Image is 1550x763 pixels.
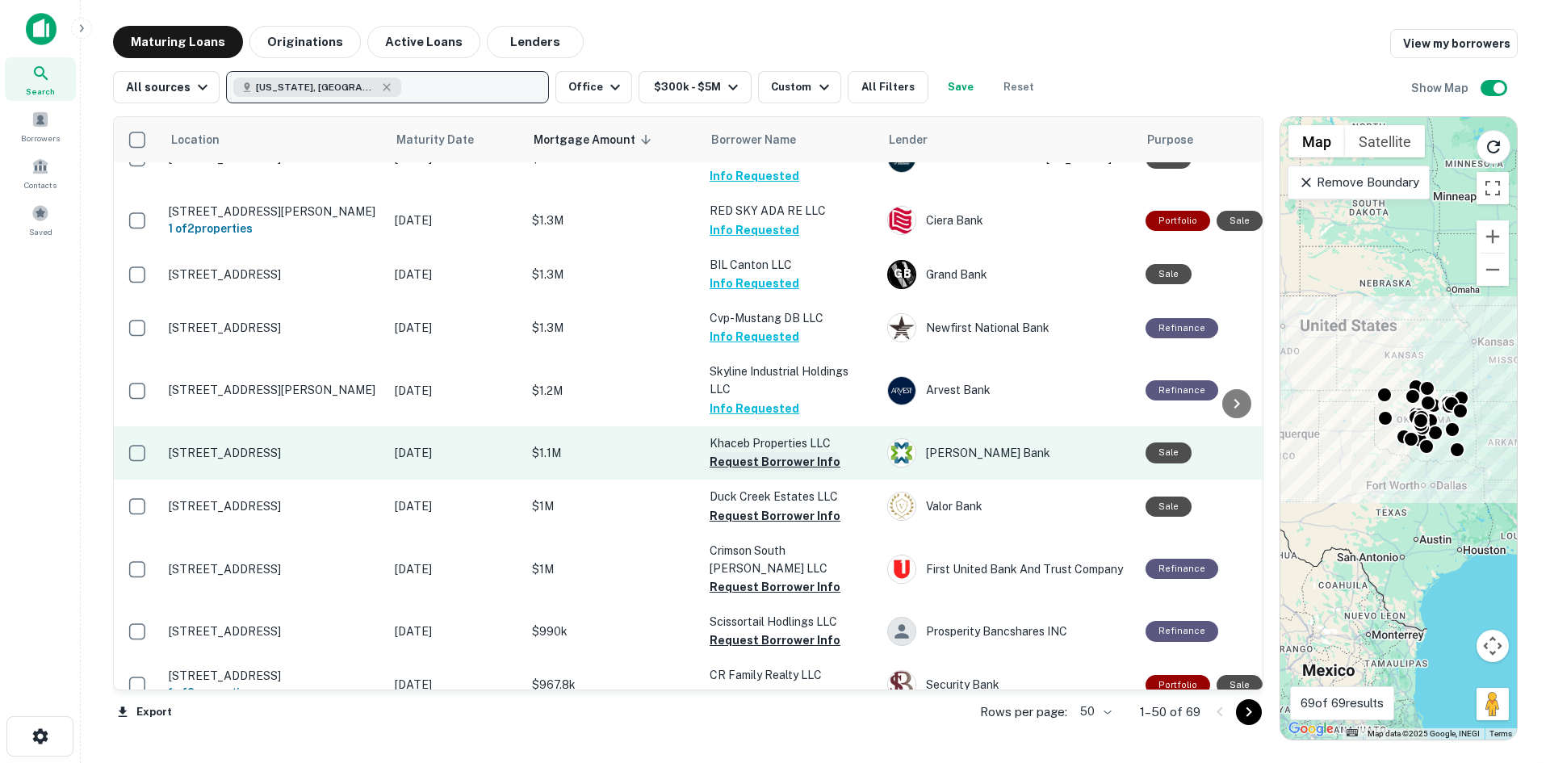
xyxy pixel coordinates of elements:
[710,542,871,577] p: Crimson South [PERSON_NAME] LLC
[169,383,379,397] p: [STREET_ADDRESS][PERSON_NAME]
[532,382,693,400] p: $1.2M
[710,506,840,526] button: Request Borrower Info
[887,670,1129,699] div: Security Bank
[1477,220,1509,253] button: Zoom in
[534,130,656,149] span: Mortgage Amount
[1217,675,1263,695] div: Sale
[888,671,915,698] img: picture
[395,382,516,400] p: [DATE]
[888,377,915,405] img: picture
[888,439,915,467] img: picture
[169,204,379,219] p: [STREET_ADDRESS][PERSON_NAME]
[710,363,871,398] p: Skyline Industrial Holdings LLC
[710,488,871,505] p: Duck Creek Estates LLC
[226,71,549,103] button: [US_STATE], [GEOGRAPHIC_DATA]
[879,117,1137,162] th: Lender
[1074,700,1114,723] div: 50
[993,71,1045,103] button: Reset
[710,631,840,650] button: Request Borrower Info
[1288,125,1345,157] button: Show street map
[395,212,516,229] p: [DATE]
[758,71,840,103] button: Custom
[395,560,516,578] p: [DATE]
[24,178,57,191] span: Contacts
[395,497,516,515] p: [DATE]
[1146,318,1218,338] div: This loan purpose was for refinancing
[1146,497,1192,517] div: Sale
[702,117,879,162] th: Borrower Name
[1347,729,1358,736] button: Keyboard shortcuts
[113,700,176,724] button: Export
[1146,264,1192,284] div: Sale
[1477,130,1510,164] button: Reload search area
[887,313,1129,342] div: Newfirst National Bank
[887,260,1129,289] div: Grand Bank
[5,151,76,195] div: Contacts
[169,624,379,639] p: [STREET_ADDRESS]
[1301,694,1384,713] p: 69 of 69 results
[1146,211,1210,231] div: This is a portfolio loan with 2 properties
[367,26,480,58] button: Active Loans
[395,266,516,283] p: [DATE]
[710,685,840,704] button: Request Borrower Info
[169,267,379,282] p: [STREET_ADDRESS]
[710,166,799,186] button: Info Requested
[894,266,911,283] p: G B
[935,71,987,103] button: Save your search to get updates of matches that match your search criteria.
[487,26,584,58] button: Lenders
[387,117,524,162] th: Maturity Date
[710,220,799,240] button: Info Requested
[1137,117,1308,162] th: Purpose
[888,207,915,234] img: picture
[1411,79,1471,97] h6: Show Map
[21,132,60,145] span: Borrowers
[888,493,915,520] img: picture
[256,80,377,94] span: [US_STATE], [GEOGRAPHIC_DATA]
[710,327,799,346] button: Info Requested
[396,130,495,149] span: Maturity Date
[532,444,693,462] p: $1.1M
[710,434,871,452] p: Khaceb Properties LLC
[169,321,379,335] p: [STREET_ADDRESS]
[1217,211,1263,231] div: Sale
[980,702,1067,722] p: Rows per page:
[532,497,693,515] p: $1M
[889,130,928,149] span: Lender
[710,577,840,597] button: Request Borrower Info
[169,446,379,460] p: [STREET_ADDRESS]
[5,198,76,241] a: Saved
[395,319,516,337] p: [DATE]
[1280,117,1517,740] div: 0 0
[1469,634,1550,711] iframe: Chat Widget
[1477,254,1509,286] button: Zoom out
[395,676,516,694] p: [DATE]
[710,274,799,293] button: Info Requested
[555,71,632,103] button: Office
[1489,729,1512,738] a: Terms (opens in new tab)
[1477,172,1509,204] button: Toggle fullscreen view
[249,26,361,58] button: Originations
[888,314,915,342] img: picture
[169,220,379,237] h6: 1 of 2 properties
[639,71,752,103] button: $300k - $5M
[169,562,379,576] p: [STREET_ADDRESS]
[887,438,1129,467] div: [PERSON_NAME] Bank
[887,206,1129,235] div: Ciera Bank
[532,266,693,283] p: $1.3M
[532,560,693,578] p: $1M
[848,71,928,103] button: All Filters
[710,399,799,418] button: Info Requested
[710,309,871,327] p: Cvp-mustang DB LLC
[1140,702,1200,722] p: 1–50 of 69
[887,492,1129,521] div: Valor Bank
[532,623,693,640] p: $990k
[1390,29,1518,58] a: View my borrowers
[5,57,76,101] div: Search
[710,256,871,274] p: BIL Canton LLC
[113,71,220,103] button: All sources
[710,666,871,684] p: CR Family Realty LLC
[29,225,52,238] span: Saved
[1284,719,1338,740] a: Open this area in Google Maps (opens a new window)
